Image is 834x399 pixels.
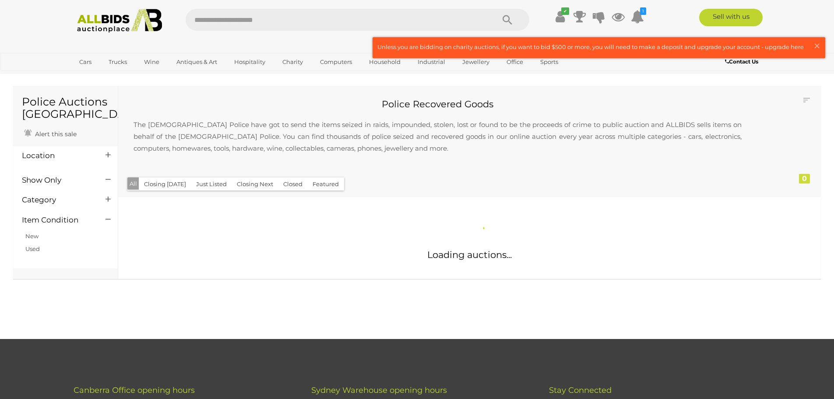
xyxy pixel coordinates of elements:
span: Canberra Office opening hours [74,385,195,395]
a: Trucks [103,55,133,69]
button: Just Listed [191,177,232,191]
button: Featured [307,177,344,191]
img: Allbids.com.au [72,9,167,33]
button: Closing Next [232,177,278,191]
a: Hospitality [229,55,271,69]
span: × [813,37,821,54]
a: Cars [74,55,97,69]
a: Industrial [412,55,451,69]
a: Antiques & Art [171,55,223,69]
h4: Show Only [22,176,92,184]
h1: Police Auctions [GEOGRAPHIC_DATA] [22,96,109,120]
button: Closing [DATE] [139,177,191,191]
a: 1 [631,9,644,25]
a: Sports [535,55,564,69]
button: Search [486,9,529,31]
a: Household [363,55,406,69]
h4: Category [22,196,92,204]
div: 0 [799,174,810,184]
button: All [127,177,139,190]
i: 1 [640,7,646,15]
span: Alert this sale [33,130,77,138]
b: Contact Us [725,58,758,65]
button: Closed [278,177,308,191]
a: ✔ [554,9,567,25]
p: The [DEMOGRAPHIC_DATA] Police have got to send the items seized in raids, impounded, stolen, lost... [125,110,750,163]
a: New [25,233,39,240]
a: Sell with us [699,9,763,26]
h2: Police Recovered Goods [125,99,750,109]
a: [GEOGRAPHIC_DATA] [74,69,147,84]
a: Used [25,245,40,252]
a: Jewellery [457,55,495,69]
a: Wine [138,55,165,69]
i: ✔ [561,7,569,15]
h4: Item Condition [22,216,92,224]
a: Office [501,55,529,69]
a: Alert this sale [22,127,79,140]
a: Computers [314,55,358,69]
a: Charity [277,55,309,69]
a: Contact Us [725,57,760,67]
span: Sydney Warehouse opening hours [311,385,447,395]
h4: Location [22,152,92,160]
span: Loading auctions... [427,249,512,260]
span: Stay Connected [549,385,612,395]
